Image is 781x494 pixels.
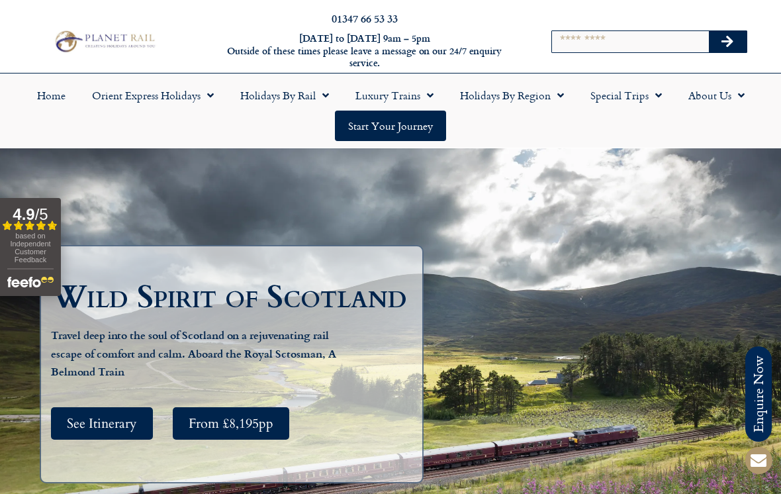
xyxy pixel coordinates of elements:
[7,80,774,141] nav: Menu
[335,111,446,141] a: Start your Journey
[447,80,577,111] a: Holidays by Region
[51,28,157,54] img: Planet Rail Train Holidays Logo
[227,80,342,111] a: Holidays by Rail
[577,80,675,111] a: Special Trips
[24,80,79,111] a: Home
[79,80,227,111] a: Orient Express Holidays
[709,31,747,52] button: Search
[212,32,518,70] h6: [DATE] to [DATE] 9am – 5pm Outside of these times please leave a message on our 24/7 enquiry serv...
[332,11,398,26] a: 01347 66 53 33
[51,407,153,440] a: See Itinerary
[51,281,419,313] h1: Wild Spirit of Scotland
[189,415,273,432] span: From £8,195pp
[67,415,137,432] span: See Itinerary
[342,80,447,111] a: Luxury Trains
[675,80,758,111] a: About Us
[173,407,289,440] a: From £8,195pp
[51,327,336,379] strong: Travel deep into the soul of Scotland on a rejuvenating rail escape of comfort and calm. Aboard t...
